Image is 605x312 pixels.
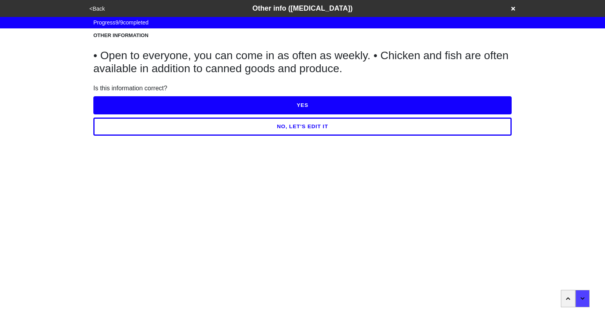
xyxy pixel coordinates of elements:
button: <Back [87,4,107,13]
span: Other info ([MEDICAL_DATA]) [252,4,353,12]
h1: • Open to everyone, you can come in as often as weekly. • Chicken and fish are often available in... [93,49,512,75]
div: OTHER INFORMATION [93,32,512,39]
button: NO, LET'S EDIT IT [93,118,512,136]
span: Progress 9 / 9 completed [93,19,148,27]
button: YES [93,96,512,114]
div: Is this information correct? [93,84,512,93]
